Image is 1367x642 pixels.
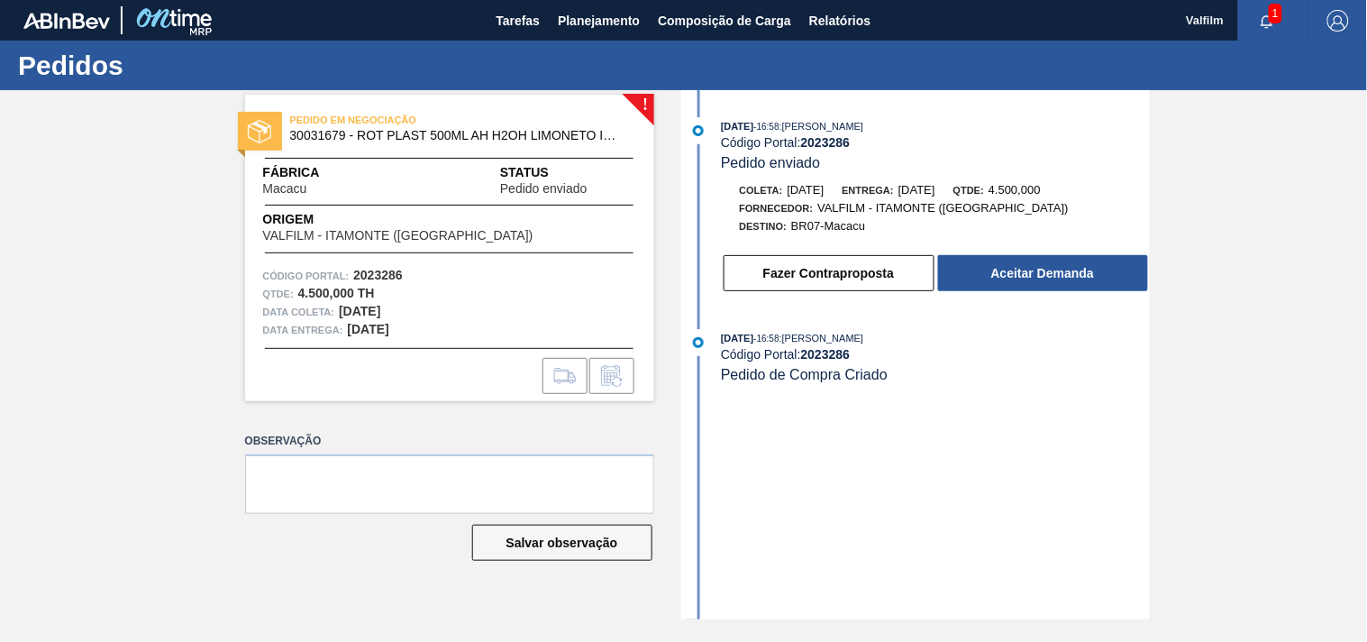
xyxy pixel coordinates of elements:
strong: 2023286 [353,268,403,282]
span: [DATE] [721,333,753,344]
span: Data coleta: [263,303,335,321]
strong: 2023286 [801,135,851,150]
span: Coleta: [740,185,783,196]
strong: [DATE] [348,322,389,336]
span: Código Portal: [263,267,350,285]
button: Fazer Contraproposta [724,255,934,291]
button: Aceitar Demanda [938,255,1148,291]
span: VALFILM - ITAMONTE ([GEOGRAPHIC_DATA]) [817,201,1069,215]
span: Qtde : [263,285,294,303]
img: Logout [1327,10,1349,32]
span: 4.500,000 [989,183,1041,197]
span: : [PERSON_NAME] [779,121,864,132]
span: [DATE] [721,121,753,132]
span: Planejamento [558,10,640,32]
span: Destino: [740,221,788,232]
img: TNhmsLtSVTkK8tSr43FrP2fwEKptu5GPRR3wAAAABJRU5ErkJggg== [23,13,110,29]
span: - 16:58 [754,122,779,132]
div: Código Portal: [721,135,1149,150]
span: Status [500,163,635,182]
span: Qtde: [953,185,984,196]
div: Código Portal: [721,347,1149,362]
strong: [DATE] [339,304,380,318]
span: BR07-Macacu [791,219,865,233]
span: Origem [263,210,585,229]
span: Composição de Carga [658,10,791,32]
span: Entrega: [843,185,894,196]
h1: Pedidos [18,55,338,76]
span: Pedido de Compra Criado [721,367,888,382]
span: Macacu [263,182,307,196]
strong: 2023286 [801,347,851,362]
span: [DATE] [788,183,825,197]
img: status [248,120,271,143]
button: Salvar observação [472,525,652,561]
span: Fábrica [263,163,364,182]
div: Informar alteração no pedido [589,358,634,394]
span: : [PERSON_NAME] [779,333,864,344]
img: atual [693,125,704,136]
span: Tarefas [496,10,540,32]
span: VALFILM - ITAMONTE ([GEOGRAPHIC_DATA]) [263,229,533,243]
span: Relatórios [809,10,870,32]
span: - 16:58 [754,334,779,344]
span: Pedido enviado [500,182,588,196]
label: Observação [245,428,654,454]
span: Data entrega: [263,321,343,339]
span: Fornecedor: [740,203,814,214]
button: Notificações [1238,8,1296,33]
span: 1 [1269,4,1282,23]
span: 30031679 - ROT PLAST 500ML AH H2OH LIMONETO IN211 [290,129,617,142]
span: Pedido enviado [721,155,820,170]
span: [DATE] [898,183,935,197]
strong: 4.500,000 TH [298,286,375,300]
div: Ir para Composição de Carga [542,358,588,394]
img: atual [693,337,704,348]
span: PEDIDO EM NEGOCIAÇÃO [290,111,542,129]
